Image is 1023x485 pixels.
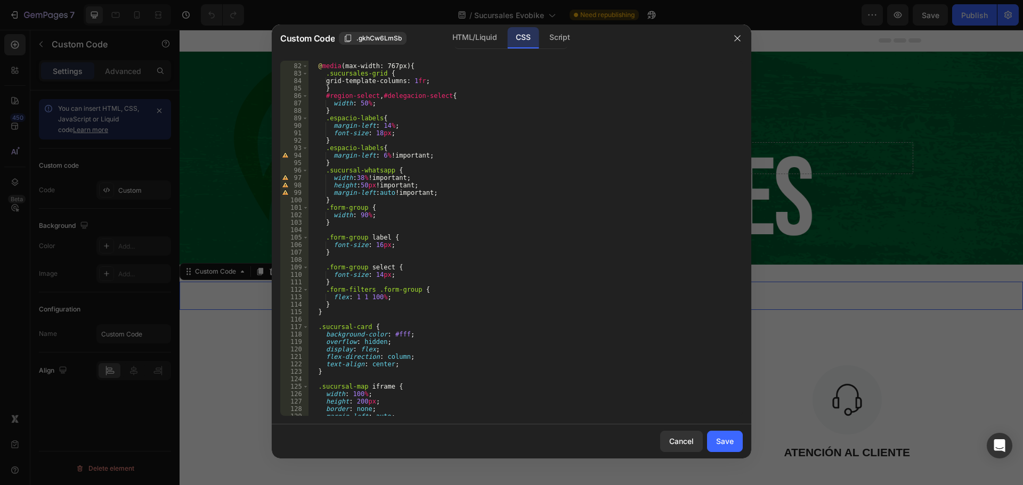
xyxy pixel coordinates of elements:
div: 117 [280,323,308,331]
div: 108 [280,256,308,264]
p: GARANTÍA DE 1 AÑO [431,414,577,431]
div: Script [541,27,578,48]
div: 129 [280,413,308,420]
div: 126 [280,390,308,398]
p: ATENCIÓN AL CLIENTE [595,414,741,431]
div: 82 [280,62,308,70]
div: Save [716,435,734,447]
div: 95 [280,159,308,167]
button: .gkhCw6LmSb [339,32,407,45]
div: 114 [280,301,308,308]
div: 104 [280,226,308,234]
img: Alt Image [469,335,538,405]
p: ENVÍOS A TODO EL PAÍS [103,414,249,431]
div: 115 [280,308,308,316]
div: 110 [280,271,308,278]
div: 105 [280,234,308,241]
div: 121 [280,353,308,360]
div: 113 [280,293,308,301]
div: HTML/Liquid [444,27,505,48]
div: 97 [280,174,308,182]
div: 90 [280,122,308,129]
div: 99 [280,189,308,196]
img: Alt Image [305,335,375,405]
div: 109 [280,264,308,271]
div: 88 [280,107,308,114]
div: 112 [280,286,308,293]
div: Open Intercom Messenger [987,433,1012,458]
button: Cancel [660,431,703,452]
div: 84 [280,77,308,85]
div: 128 [280,405,308,413]
div: 118 [280,331,308,338]
div: 122 [280,360,308,368]
div: 86 [280,92,308,100]
div: 98 [280,182,308,189]
div: 94 [280,152,308,159]
div: 83 [280,70,308,77]
div: 120 [280,346,308,353]
div: 93 [280,144,308,152]
div: 119 [280,338,308,346]
div: 96 [280,167,308,174]
img: Alt Image [141,335,210,405]
div: CSS [507,27,539,48]
div: 125 [280,383,308,390]
div: Custom Code [13,237,59,246]
span: Custom Code [280,32,335,45]
div: Cancel [669,435,694,447]
div: 106 [280,241,308,249]
div: 102 [280,211,308,219]
div: 103 [280,219,308,226]
p: ENTREGA INMEDIATA [267,414,413,431]
div: 127 [280,398,308,405]
div: 91 [280,129,308,137]
div: 116 [280,316,308,323]
div: 85 [280,85,308,92]
div: Drop element here [400,124,457,133]
div: 101 [280,204,308,211]
button: Save [707,431,743,452]
div: 111 [280,278,308,286]
img: Alt Image [633,335,702,405]
div: 89 [280,114,308,122]
div: 107 [280,249,308,256]
div: 92 [280,137,308,144]
div: 87 [280,100,308,107]
div: 124 [280,375,308,383]
div: 123 [280,368,308,375]
span: .gkhCw6LmSb [356,34,402,43]
div: 100 [280,196,308,204]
